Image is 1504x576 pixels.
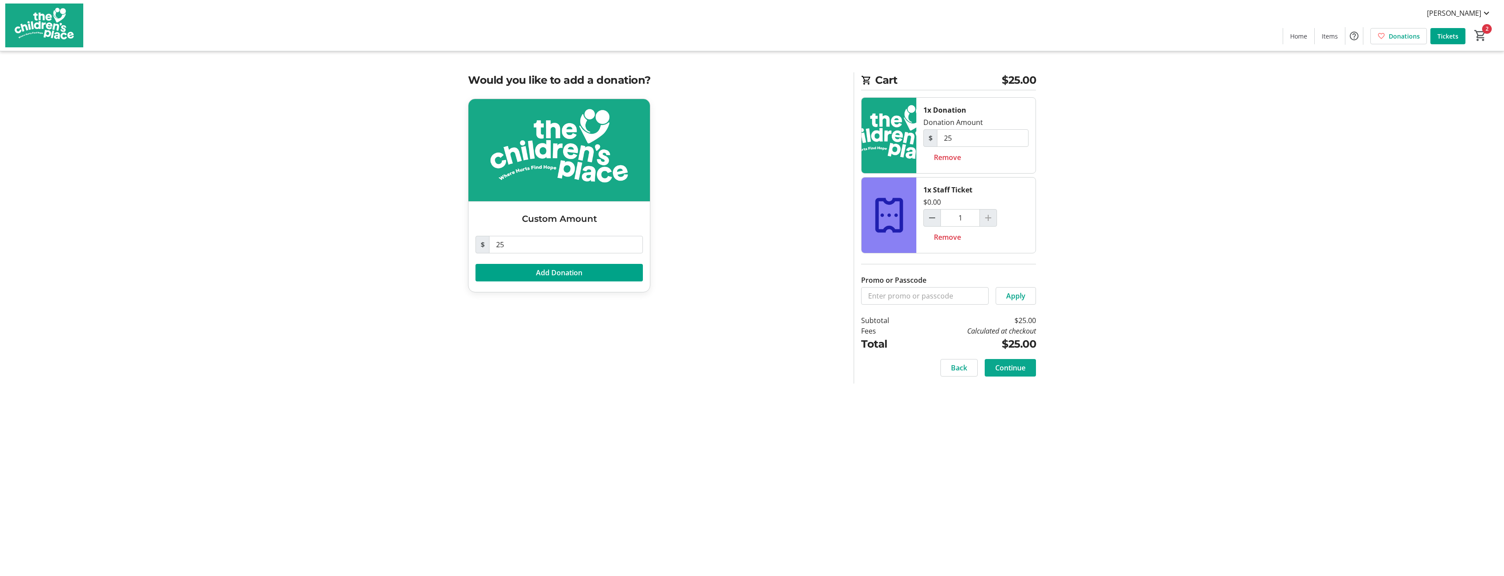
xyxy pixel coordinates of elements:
[985,359,1036,377] button: Continue
[1322,32,1338,41] span: Items
[1472,28,1488,43] button: Cart
[475,236,490,253] span: $
[912,336,1036,352] td: $25.00
[536,267,582,278] span: Add Donation
[940,209,980,227] input: Staff Ticket Quantity
[5,4,83,47] img: The Children's Place's Logo
[475,212,643,225] h3: Custom Amount
[923,117,983,128] div: Donation Amount
[1283,28,1314,44] a: Home
[1427,8,1481,18] span: [PERSON_NAME]
[923,149,972,166] button: Remove
[923,129,937,147] span: $
[862,98,916,173] img: Donation
[996,287,1036,305] button: Apply
[861,326,912,336] td: Fees
[1315,28,1345,44] a: Items
[934,232,961,242] span: Remove
[923,105,966,115] div: 1x Donation
[1290,32,1307,41] span: Home
[1437,32,1458,41] span: Tickets
[940,359,978,377] button: Back
[489,236,643,253] input: Donation Amount
[1430,28,1465,44] a: Tickets
[1002,72,1036,88] span: $25.00
[923,228,972,246] button: Remove
[1420,6,1499,20] button: [PERSON_NAME]
[861,315,912,326] td: Subtotal
[951,363,967,373] span: Back
[912,315,1036,326] td: $25.00
[923,185,972,195] div: 1x Staff Ticket
[475,264,643,281] button: Add Donation
[1006,291,1025,301] span: Apply
[995,363,1025,373] span: Continue
[861,287,989,305] input: Enter promo or passcode
[861,275,926,285] label: Promo or Passcode
[923,197,941,207] div: $0.00
[861,72,1036,90] h2: Cart
[468,72,843,88] h2: Would you like to add a donation?
[1370,28,1427,44] a: Donations
[468,99,650,201] img: Custom Amount
[934,152,961,163] span: Remove
[1345,27,1363,45] button: Help
[912,326,1036,336] td: Calculated at checkout
[1389,32,1420,41] span: Donations
[924,210,940,226] button: Decrement by one
[861,336,912,352] td: Total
